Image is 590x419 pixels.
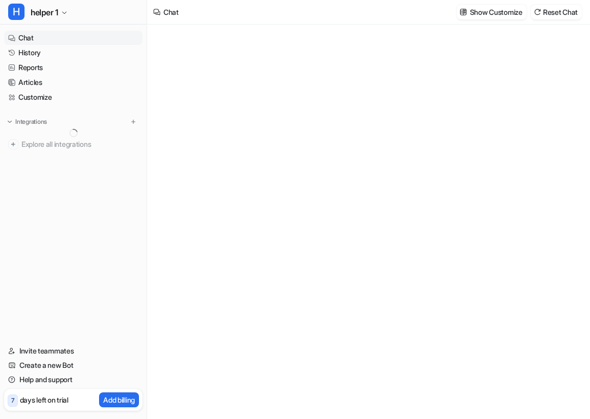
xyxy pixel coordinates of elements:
button: Add billing [99,392,139,407]
a: Chat [4,31,143,45]
img: expand menu [6,118,13,125]
p: Integrations [15,118,47,126]
a: Articles [4,75,143,90]
button: Integrations [4,117,50,127]
p: Add billing [103,394,135,405]
a: Invite teammates [4,344,143,358]
a: Reports [4,60,143,75]
img: customize [460,8,467,16]
img: reset [534,8,541,16]
a: Explore all integrations [4,137,143,151]
button: Show Customize [457,5,527,19]
p: days left on trial [20,394,68,405]
img: explore all integrations [8,139,18,149]
button: Reset Chat [531,5,582,19]
a: Customize [4,90,143,104]
p: 7 [11,396,14,405]
a: History [4,46,143,60]
a: Create a new Bot [4,358,143,372]
a: Help and support [4,372,143,387]
span: Explore all integrations [21,136,138,152]
span: H [8,4,25,20]
img: menu_add.svg [130,118,137,125]
div: Chat [163,7,179,17]
p: Show Customize [470,7,523,17]
span: helper 1 [31,5,58,19]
